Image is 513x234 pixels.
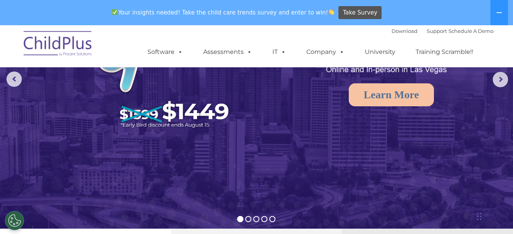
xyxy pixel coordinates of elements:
a: Support [427,28,447,34]
a: Take Survey [338,6,382,19]
button: Cookies Settings [5,211,24,230]
a: University [357,44,403,60]
iframe: Chat Widget [388,151,513,234]
a: Company [299,44,352,60]
a: Software [140,44,191,60]
div: Drag [477,205,482,228]
a: Download [392,28,418,34]
img: 👏 [329,9,334,15]
span: Phone number [106,82,139,88]
span: Your insights needed! Take the child care trends survey and enter to win! [109,5,338,20]
img: ✅ [112,9,118,15]
span: Take Survey [343,6,377,19]
a: IT [265,44,294,60]
a: Schedule A Demo [448,28,494,34]
a: Assessments [196,44,260,60]
a: Training Scramble!! [408,44,481,60]
font: | [392,28,494,34]
span: Last name [106,50,129,56]
a: Learn More [349,83,434,106]
img: ChildPlus by Procare Solutions [20,26,96,64]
